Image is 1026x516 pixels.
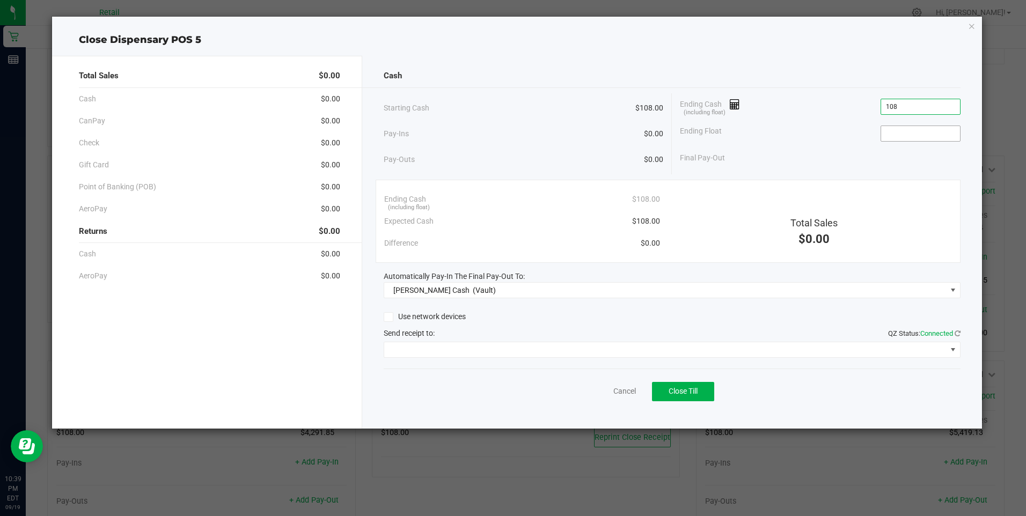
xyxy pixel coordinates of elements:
[393,286,470,294] span: [PERSON_NAME] Cash
[888,329,961,337] span: QZ Status:
[79,248,96,260] span: Cash
[79,70,119,82] span: Total Sales
[632,216,660,227] span: $108.00
[321,137,340,149] span: $0.00
[644,128,663,139] span: $0.00
[79,137,99,149] span: Check
[684,108,725,117] span: (including float)
[384,102,429,114] span: Starting Cash
[384,238,418,249] span: Difference
[384,194,426,205] span: Ending Cash
[384,70,402,82] span: Cash
[644,154,663,165] span: $0.00
[79,159,109,171] span: Gift Card
[384,329,435,337] span: Send receipt to:
[319,70,340,82] span: $0.00
[641,238,660,249] span: $0.00
[79,115,105,127] span: CanPay
[321,203,340,215] span: $0.00
[79,220,340,243] div: Returns
[384,311,466,322] label: Use network devices
[11,430,43,462] iframe: Resource center
[798,232,830,246] span: $0.00
[321,159,340,171] span: $0.00
[79,203,107,215] span: AeroPay
[321,270,340,282] span: $0.00
[920,329,953,337] span: Connected
[669,387,698,395] span: Close Till
[635,102,663,114] span: $108.00
[384,128,409,139] span: Pay-Ins
[790,217,838,228] span: Total Sales
[680,152,725,164] span: Final Pay-Out
[652,382,714,401] button: Close Till
[52,33,981,47] div: Close Dispensary POS 5
[384,272,525,281] span: Automatically Pay-In The Final Pay-Out To:
[79,93,96,105] span: Cash
[321,93,340,105] span: $0.00
[680,99,740,115] span: Ending Cash
[613,386,636,397] a: Cancel
[319,225,340,238] span: $0.00
[632,194,660,205] span: $108.00
[388,203,430,212] span: (including float)
[473,286,496,294] span: (Vault)
[321,181,340,193] span: $0.00
[680,126,722,142] span: Ending Float
[321,248,340,260] span: $0.00
[79,270,107,282] span: AeroPay
[384,154,415,165] span: Pay-Outs
[79,181,156,193] span: Point of Banking (POB)
[321,115,340,127] span: $0.00
[384,216,434,227] span: Expected Cash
